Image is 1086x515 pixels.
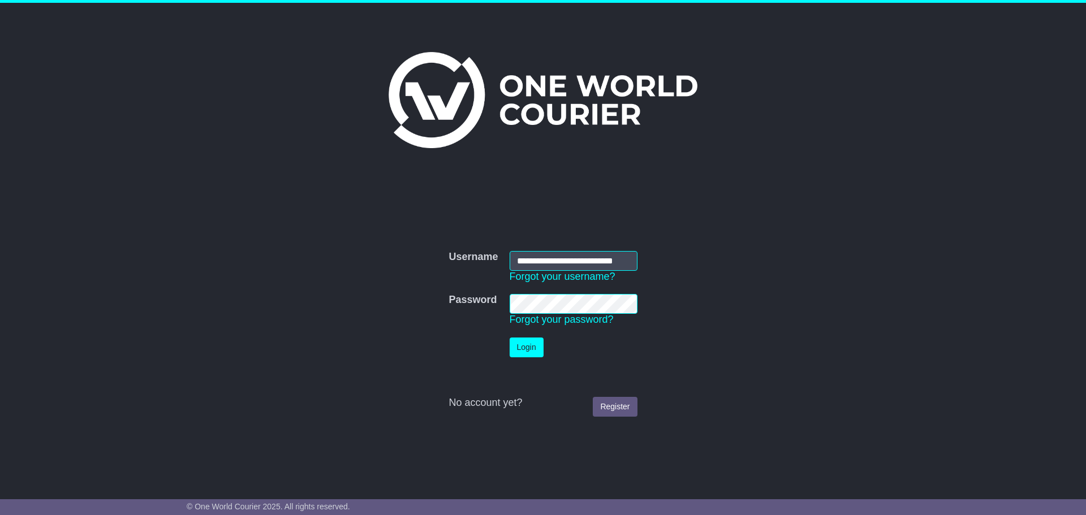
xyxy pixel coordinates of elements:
a: Register [593,397,637,417]
label: Password [449,294,497,306]
label: Username [449,251,498,263]
a: Forgot your username? [510,271,615,282]
button: Login [510,337,544,357]
a: Forgot your password? [510,314,614,325]
span: © One World Courier 2025. All rights reserved. [187,502,350,511]
img: One World [389,52,697,148]
div: No account yet? [449,397,637,409]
